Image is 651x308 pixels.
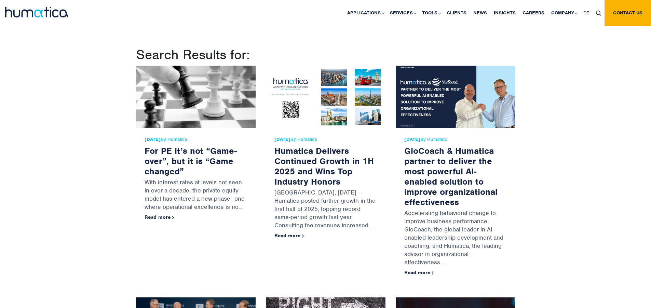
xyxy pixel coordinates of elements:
[145,136,161,142] strong: [DATE]
[274,136,290,142] strong: [DATE]
[145,137,247,142] span: By Humatica
[274,232,304,239] a: Read more
[302,235,304,238] img: arrowicon
[266,66,385,128] img: Humatica Delivers Continued Growth in 1H 2025 and Wins Top Industry Honors
[274,137,377,142] span: By Humatica
[136,46,515,63] h1: Search Results for:
[145,145,237,177] a: For PE it’s not “Game-over”, but it is “Game changed”
[145,214,174,220] a: Read more
[404,136,420,142] strong: [DATE]
[5,7,68,17] img: logo
[404,137,507,142] span: By Humatica
[274,145,374,187] a: Humatica Delivers Continued Growth in 1H 2025 and Wins Top Industry Honors
[145,176,247,214] p: With interest rates at levels not seen in over a decade, the private equity model has entered a n...
[172,216,174,219] img: arrowicon
[583,10,589,16] span: DE
[274,187,377,233] p: [GEOGRAPHIC_DATA], [DATE] – Humatica posted further growth in the first half of 2025, topping rec...
[404,145,498,207] a: GloCoach & Humatica partner to deliver the most powerful AI-enabled solution to improve organizat...
[136,66,256,128] img: For PE it’s not “Game-over”, but it is “Game changed”
[404,269,434,276] a: Read more
[432,271,434,274] img: arrowicon
[396,66,515,128] img: GloCoach & Humatica partner to deliver the most powerful AI-enabled solution to improve organizat...
[404,207,507,270] p: Accelerating behavioral change to improve business performance GloCoach, the global leader in AI-...
[596,11,601,16] img: search_icon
